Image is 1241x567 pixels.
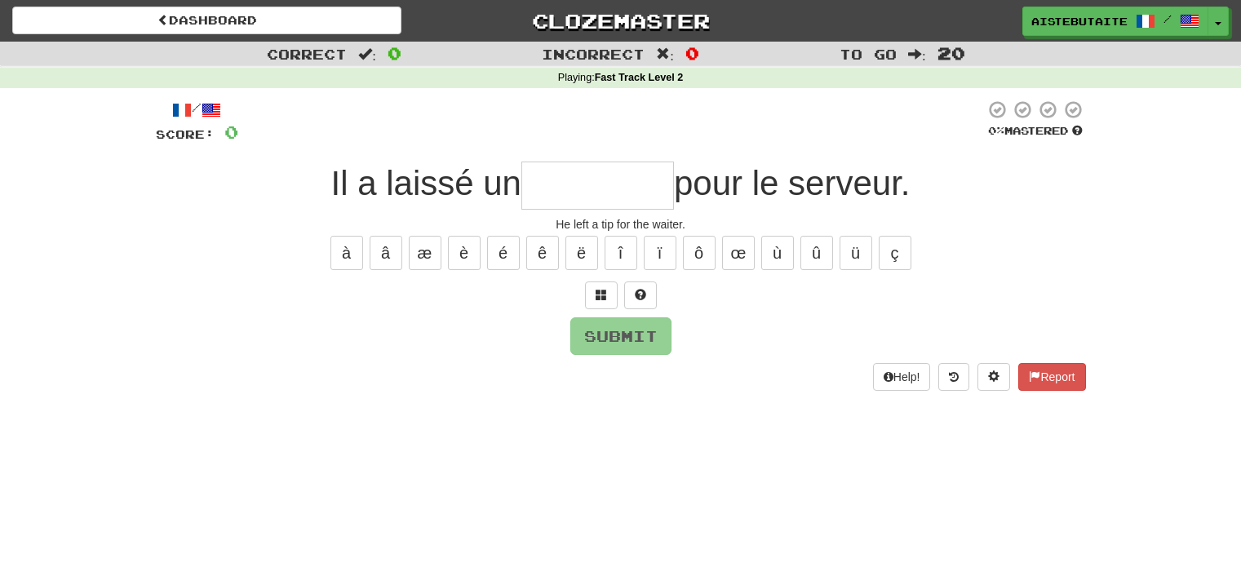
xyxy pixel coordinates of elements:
button: â [370,236,402,270]
button: Switch sentence to multiple choice alt+p [585,281,618,309]
button: œ [722,236,755,270]
span: : [908,47,926,61]
span: 0 [685,43,699,63]
span: pour le serveur. [674,164,911,202]
button: é [487,236,520,270]
span: Incorrect [542,46,645,62]
button: ê [526,236,559,270]
button: î [605,236,637,270]
span: 20 [937,43,965,63]
button: æ [409,236,441,270]
button: ù [761,236,794,270]
span: Score: [156,127,215,141]
button: ë [565,236,598,270]
span: To go [840,46,897,62]
span: AisteButaite [1031,14,1128,29]
span: / [1163,13,1172,24]
button: Single letter hint - you only get 1 per sentence and score half the points! alt+h [624,281,657,309]
button: ï [644,236,676,270]
button: Help! [873,363,931,391]
span: 0 [224,122,238,142]
span: 0 % [988,124,1004,137]
button: Round history (alt+y) [938,363,969,391]
button: Report [1018,363,1085,391]
strong: Fast Track Level 2 [595,72,684,83]
button: û [800,236,833,270]
a: Clozemaster [426,7,815,35]
button: à [330,236,363,270]
span: 0 [388,43,401,63]
span: Il a laissé un [331,164,521,202]
span: : [656,47,674,61]
button: ü [840,236,872,270]
span: Correct [267,46,347,62]
button: Submit [570,317,671,355]
button: è [448,236,481,270]
span: : [358,47,376,61]
button: ô [683,236,716,270]
div: / [156,100,238,120]
div: Mastered [985,124,1086,139]
div: He left a tip for the waiter. [156,216,1086,233]
button: ç [879,236,911,270]
a: Dashboard [12,7,401,34]
a: AisteButaite / [1022,7,1208,36]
